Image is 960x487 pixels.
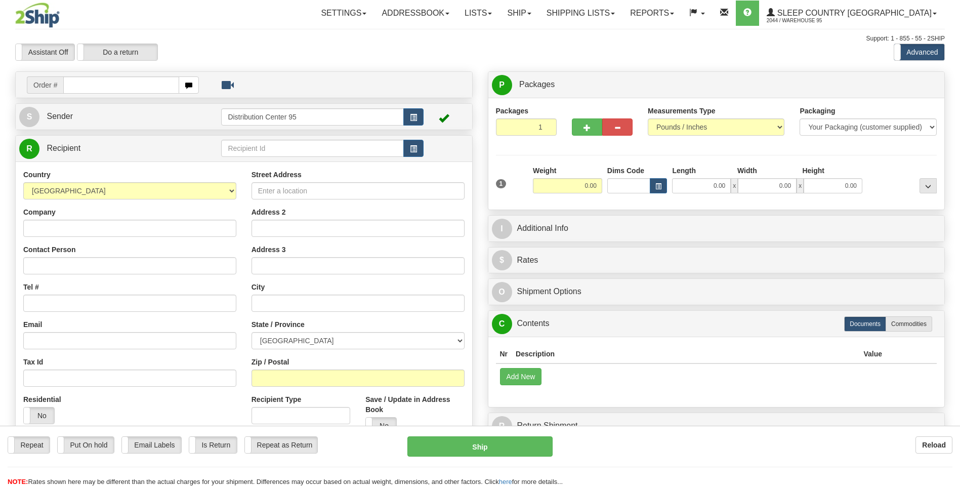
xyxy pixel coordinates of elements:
[859,345,886,363] th: Value
[648,106,716,116] label: Measurements Type
[23,319,42,330] label: Email
[607,166,644,176] label: Dims Code
[539,1,622,26] a: Shipping lists
[802,166,824,176] label: Height
[189,437,237,453] label: Is Return
[500,368,542,385] button: Add New
[23,357,43,367] label: Tax Id
[245,437,317,453] label: Repeat as Return
[492,74,941,95] a: P Packages
[19,138,199,159] a: R Recipient
[122,437,181,453] label: Email Labels
[252,357,289,367] label: Zip / Postal
[47,112,73,120] span: Sender
[492,250,512,270] span: $
[15,3,60,28] img: logo2044.jpg
[499,478,512,485] a: here
[23,170,51,180] label: Country
[8,478,28,485] span: NOTE:
[920,178,937,193] div: ...
[252,170,302,180] label: Street Address
[252,282,265,292] label: City
[492,219,512,239] span: I
[533,166,556,176] label: Weight
[24,408,54,424] label: No
[252,319,305,330] label: State / Province
[366,418,396,434] label: No
[77,44,157,60] label: Do a return
[58,437,114,453] label: Put On hold
[937,192,959,295] iframe: chat widget
[23,394,61,404] label: Residential
[252,245,286,255] label: Address 3
[844,316,886,332] label: Documents
[492,250,941,271] a: $Rates
[800,106,835,116] label: Packaging
[19,139,39,159] span: R
[23,245,75,255] label: Contact Person
[492,282,512,302] span: O
[252,394,302,404] label: Recipient Type
[519,80,555,89] span: Packages
[23,282,39,292] label: Tel #
[492,75,512,95] span: P
[492,314,512,334] span: C
[374,1,457,26] a: Addressbook
[19,106,221,127] a: S Sender
[622,1,682,26] a: Reports
[16,44,74,60] label: Assistant Off
[499,1,538,26] a: Ship
[886,316,932,332] label: Commodities
[27,76,63,94] span: Order #
[492,416,941,436] a: RReturn Shipment
[407,436,552,457] button: Ship
[496,106,529,116] label: Packages
[492,416,512,436] span: R
[492,281,941,302] a: OShipment Options
[922,441,946,449] b: Reload
[252,182,465,199] input: Enter a location
[252,207,286,217] label: Address 2
[767,16,843,26] span: 2044 / Warehouse 95
[737,166,757,176] label: Width
[496,179,507,188] span: 1
[15,34,945,43] div: Support: 1 - 855 - 55 - 2SHIP
[457,1,499,26] a: Lists
[365,394,464,415] label: Save / Update in Address Book
[759,1,944,26] a: Sleep Country [GEOGRAPHIC_DATA] 2044 / Warehouse 95
[915,436,952,454] button: Reload
[512,345,859,363] th: Description
[894,44,944,60] label: Advanced
[496,345,512,363] th: Nr
[731,178,738,193] span: x
[221,140,403,157] input: Recipient Id
[47,144,80,152] span: Recipient
[8,437,50,453] label: Repeat
[313,1,374,26] a: Settings
[492,218,941,239] a: IAdditional Info
[492,313,941,334] a: CContents
[221,108,403,126] input: Sender Id
[672,166,696,176] label: Length
[23,207,56,217] label: Company
[775,9,932,17] span: Sleep Country [GEOGRAPHIC_DATA]
[19,107,39,127] span: S
[797,178,804,193] span: x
